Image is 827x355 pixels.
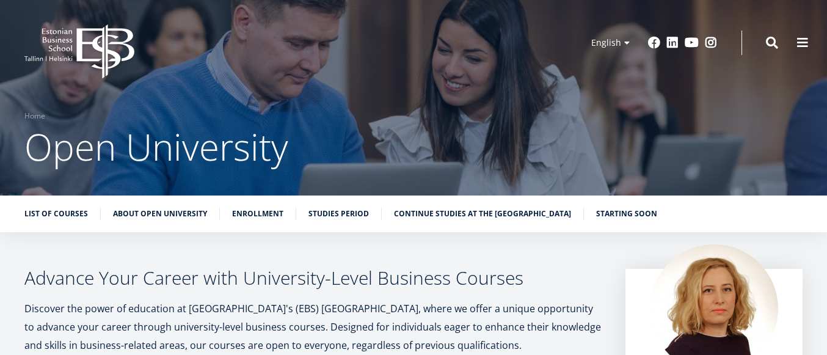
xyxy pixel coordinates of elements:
a: Facebook [648,37,660,49]
a: Enrollment [232,208,283,220]
span: Open University [24,122,288,172]
a: List of Courses [24,208,88,220]
a: Youtube [685,37,699,49]
a: Continue studies at the [GEOGRAPHIC_DATA] [394,208,571,220]
a: About Open University [113,208,207,220]
a: Home [24,110,45,122]
h3: Advance Your Career with University-Level Business Courses [24,269,601,287]
p: Discover the power of education at [GEOGRAPHIC_DATA]'s (EBS) [GEOGRAPHIC_DATA], where we offer a ... [24,299,601,354]
a: Linkedin [666,37,679,49]
a: Starting soon [596,208,657,220]
a: Instagram [705,37,717,49]
a: Studies period [308,208,369,220]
